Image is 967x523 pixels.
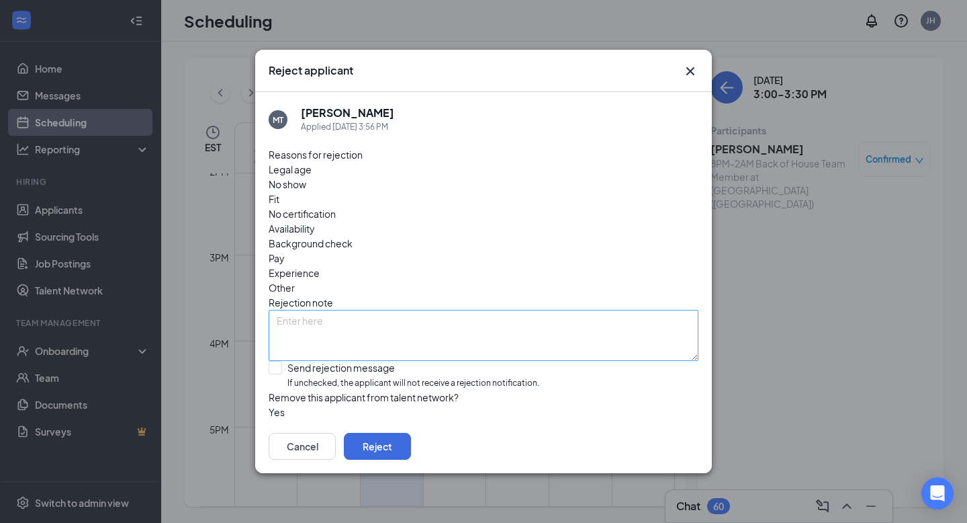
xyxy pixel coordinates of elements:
span: Reasons for rejection [269,149,363,161]
h5: [PERSON_NAME] [301,106,394,120]
button: Close [682,63,698,79]
span: Background check [269,236,353,251]
div: Open Intercom Messenger [921,477,954,510]
span: Legal age [269,162,312,177]
span: Availability [269,221,315,236]
svg: Cross [682,63,698,79]
span: Pay [269,251,285,266]
span: Yes [269,405,285,419]
span: No show [269,177,306,192]
div: Applied [DATE] 3:56 PM [301,120,394,134]
div: MT [273,114,283,126]
span: Experience [269,266,320,280]
h3: Reject applicant [269,63,353,78]
span: Fit [269,192,279,206]
span: Other [269,280,295,295]
button: Reject [344,433,411,460]
span: No certification [269,206,336,221]
span: Rejection note [269,296,333,309]
button: Cancel [269,433,336,460]
span: Remove this applicant from talent network? [269,391,459,403]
